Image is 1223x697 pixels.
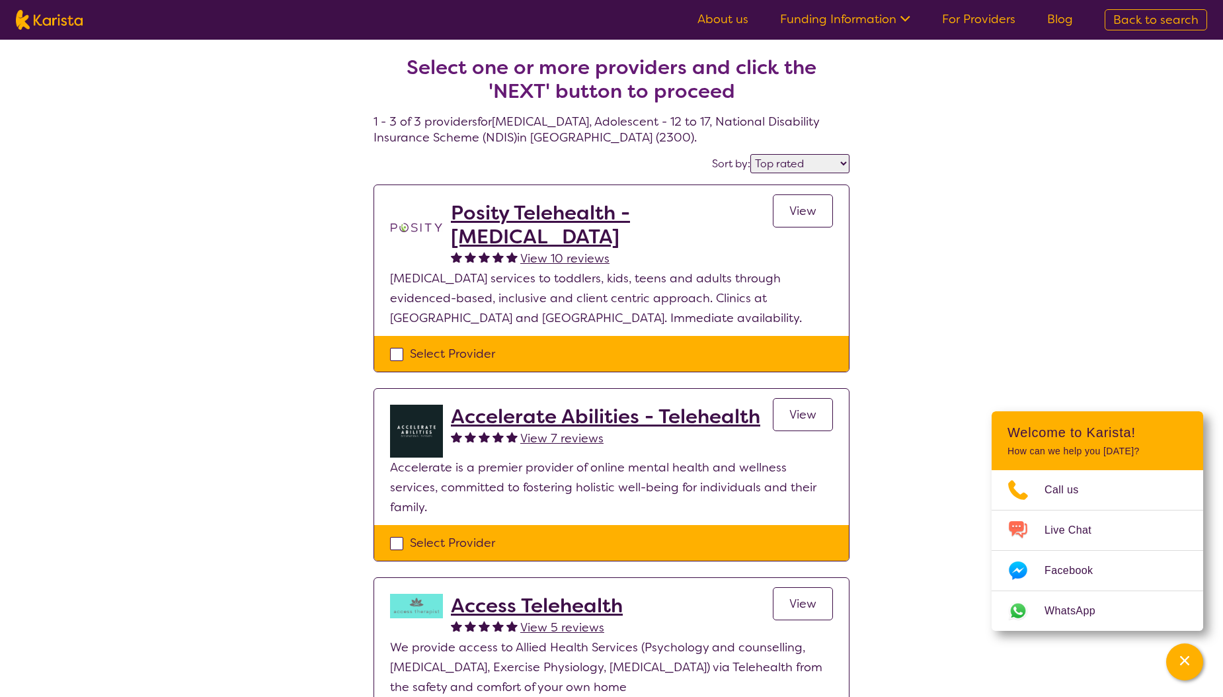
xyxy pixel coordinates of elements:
[493,251,504,263] img: fullstar
[773,194,833,227] a: View
[773,587,833,620] a: View
[451,405,760,429] a: Accelerate Abilities - Telehealth
[506,251,518,263] img: fullstar
[479,431,490,442] img: fullstar
[1166,643,1203,680] button: Channel Menu
[465,620,476,632] img: fullstar
[520,620,604,635] span: View 5 reviews
[390,268,833,328] p: [MEDICAL_DATA] services to toddlers, kids, teens and adults through evidenced-based, inclusive an...
[390,637,833,697] p: We provide access to Allied Health Services (Psychology and counselling, [MEDICAL_DATA], Exercise...
[1045,601,1111,621] span: WhatsApp
[390,594,443,618] img: hzy3j6chfzohyvwdpojv.png
[1007,425,1187,440] h2: Welcome to Karista!
[780,11,910,27] a: Funding Information
[992,470,1203,631] ul: Choose channel
[1105,9,1207,30] a: Back to search
[451,620,462,632] img: fullstar
[789,203,816,219] span: View
[712,157,750,171] label: Sort by:
[389,56,834,103] h2: Select one or more providers and click the 'NEXT' button to proceed
[390,458,833,517] p: Accelerate is a premier provider of online mental health and wellness services, committed to fost...
[789,596,816,612] span: View
[451,251,462,263] img: fullstar
[465,431,476,442] img: fullstar
[451,594,623,618] a: Access Telehealth
[479,251,490,263] img: fullstar
[992,411,1203,631] div: Channel Menu
[1113,12,1199,28] span: Back to search
[374,24,849,145] h4: 1 - 3 of 3 providers for [MEDICAL_DATA] , Adolescent - 12 to 17 , National Disability Insurance S...
[506,620,518,632] img: fullstar
[465,251,476,263] img: fullstar
[520,429,604,448] a: View 7 reviews
[1045,480,1095,500] span: Call us
[992,591,1203,631] a: Web link opens in a new tab.
[451,431,462,442] img: fullstar
[520,430,604,446] span: View 7 reviews
[1007,446,1187,457] p: How can we help you [DATE]?
[451,201,773,249] a: Posity Telehealth - [MEDICAL_DATA]
[520,249,610,268] a: View 10 reviews
[789,407,816,423] span: View
[1047,11,1073,27] a: Blog
[942,11,1015,27] a: For Providers
[1045,520,1107,540] span: Live Chat
[1045,561,1109,581] span: Facebook
[479,620,490,632] img: fullstar
[520,251,610,266] span: View 10 reviews
[773,398,833,431] a: View
[493,431,504,442] img: fullstar
[520,618,604,637] a: View 5 reviews
[16,10,83,30] img: Karista logo
[493,620,504,632] img: fullstar
[506,431,518,442] img: fullstar
[697,11,748,27] a: About us
[390,201,443,254] img: t1bslo80pcylnzwjhndq.png
[390,405,443,458] img: byb1jkvtmcu0ftjdkjvo.png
